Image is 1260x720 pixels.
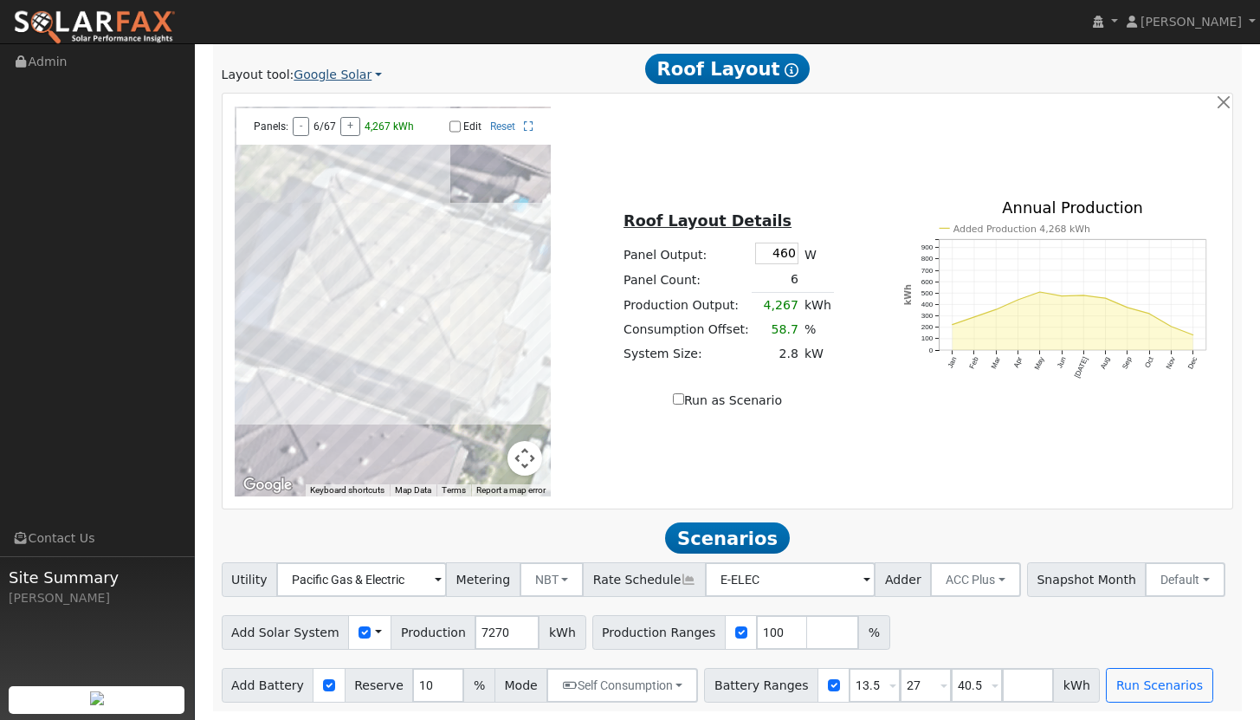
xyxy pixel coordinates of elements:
text: Jan [947,356,959,370]
circle: onclick="" [1148,313,1151,315]
a: Google Solar [294,66,382,84]
text: Added Production 4,268 kWh [953,224,1090,235]
u: Roof Layout Details [624,212,792,230]
button: Keyboard shortcuts [310,484,384,496]
a: Open this area in Google Maps (opens a new window) [239,474,296,496]
circle: onclick="" [1126,307,1128,309]
td: Panel Count: [621,268,753,293]
text: May [1033,355,1046,372]
text: 700 [921,267,934,275]
circle: onclick="" [1192,334,1194,336]
div: [PERSON_NAME] [9,589,185,607]
td: System Size: [621,341,753,366]
text: Jun [1056,356,1068,370]
td: Consumption Offset: [621,317,753,341]
span: Production [391,615,475,650]
label: Run as Scenario [673,392,782,410]
label: Edit [463,120,481,133]
circle: onclick="" [995,308,998,311]
text: Sep [1121,356,1134,371]
td: Panel Output: [621,240,753,268]
text: 100 [921,335,934,343]
span: Battery Ranges [704,668,818,703]
td: kWh [801,293,834,318]
span: 4,267 kWh [365,120,414,133]
span: Reserve [345,668,414,703]
button: Map camera controls [507,441,542,476]
span: Snapshot Month [1027,562,1147,597]
td: kW [801,341,834,366]
text: Annual Production [1002,198,1143,217]
text: Feb [968,356,980,371]
span: Add Solar System [222,615,350,650]
img: retrieve [90,691,104,705]
a: Terms (opens in new tab) [442,485,466,495]
input: Select a Rate Schedule [705,562,876,597]
td: Production Output: [621,293,753,318]
td: 6 [752,268,801,293]
text: 400 [921,301,934,308]
span: Rate Schedule [583,562,706,597]
text: 0 [929,347,934,354]
circle: onclick="" [1082,295,1085,297]
span: kWh [1053,668,1100,703]
button: - [293,117,309,136]
a: Reset [490,120,515,133]
span: Scenarios [665,522,789,554]
span: 6/67 [313,120,336,133]
text: 500 [921,289,934,297]
circle: onclick="" [1170,326,1173,328]
circle: onclick="" [951,323,953,326]
text: Aug [1099,356,1111,371]
circle: onclick="" [1104,297,1107,300]
text: Apr [1012,356,1024,370]
span: Metering [446,562,520,597]
span: Utility [222,562,278,597]
text: Dec [1186,356,1199,371]
a: Report a map error [476,485,546,495]
text: 900 [921,244,934,252]
td: % [801,317,834,341]
td: 58.7 [752,317,801,341]
span: % [858,615,889,650]
input: Select a Utility [276,562,447,597]
text: 300 [921,313,934,321]
span: Roof Layout [645,54,811,85]
a: Full Screen [524,120,533,133]
circle: onclick="" [1017,299,1019,302]
td: W [801,240,834,268]
button: NBT [520,562,585,597]
span: Adder [875,562,931,597]
text: Mar [990,356,1002,371]
span: Mode [494,668,547,703]
span: Add Battery [222,668,314,703]
button: Map Data [395,484,431,496]
span: % [463,668,494,703]
span: Site Summary [9,566,185,589]
text: 800 [921,256,934,263]
circle: onclick="" [1038,291,1041,294]
span: Layout tool: [222,68,294,81]
span: Panels: [254,120,288,133]
text: 600 [921,278,934,286]
span: kWh [539,615,585,650]
img: SolarFax [13,10,176,46]
button: Run Scenarios [1106,668,1212,703]
text: Oct [1144,355,1156,369]
text: 200 [921,324,934,332]
button: ACC Plus [930,562,1021,597]
img: Google [239,474,296,496]
input: Run as Scenario [673,393,684,405]
button: Default [1145,562,1225,597]
text: kWh [903,284,913,305]
circle: onclick="" [972,316,975,319]
button: + [340,117,360,136]
td: 4,267 [752,293,801,318]
text: Nov [1165,355,1178,371]
text: [DATE] [1073,356,1089,379]
button: Self Consumption [546,668,698,703]
span: [PERSON_NAME] [1140,15,1242,29]
i: Show Help [785,63,798,77]
td: 2.8 [752,341,801,366]
circle: onclick="" [1061,295,1063,297]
